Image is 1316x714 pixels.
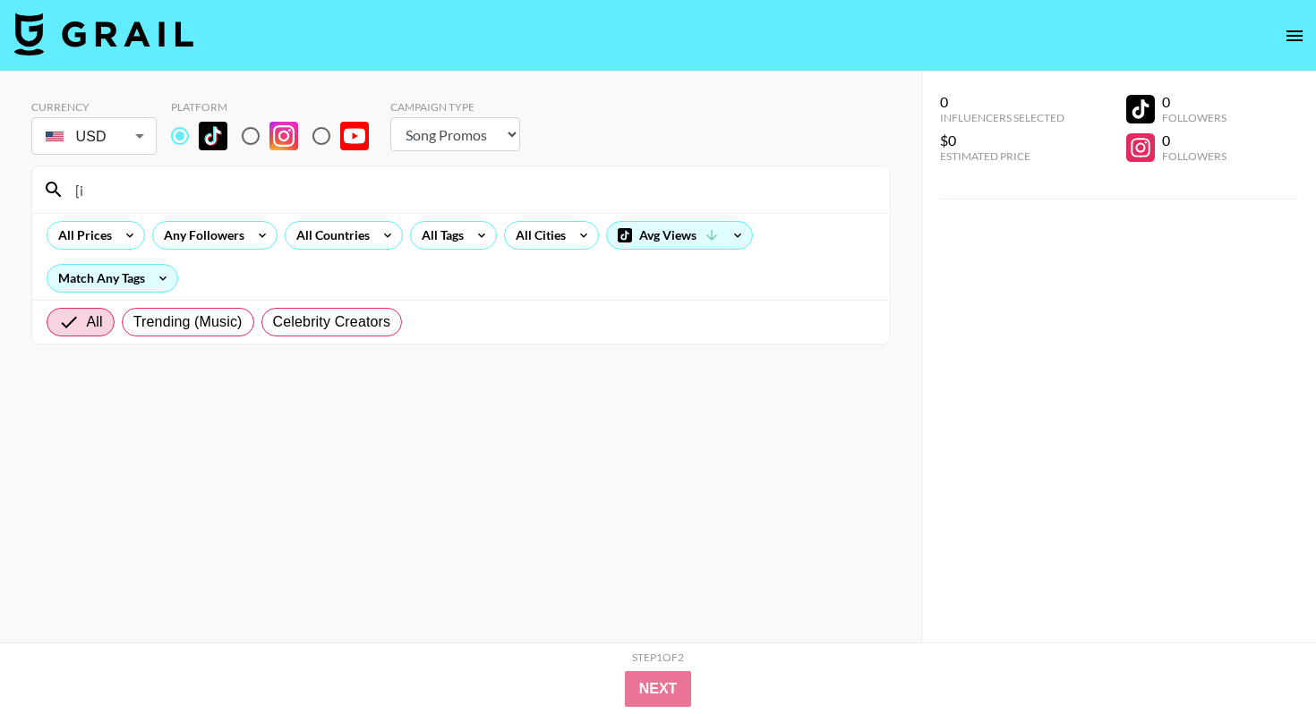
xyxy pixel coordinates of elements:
div: All Prices [47,222,115,249]
iframe: Drift Widget Chat Controller [1226,625,1295,693]
div: 0 [940,93,1064,111]
div: Match Any Tags [47,265,177,292]
div: Campaign Type [390,100,520,114]
span: All [87,311,103,333]
div: 0 [1162,93,1226,111]
div: All Tags [411,222,467,249]
div: USD [35,121,153,152]
div: Influencers Selected [940,111,1064,124]
span: Trending (Music) [133,311,243,333]
input: Search by User Name [64,175,879,204]
div: Estimated Price [940,149,1064,163]
img: TikTok [199,122,227,150]
div: Followers [1162,111,1226,124]
div: All Cities [505,222,569,249]
div: Avg Views [607,222,752,249]
span: Celebrity Creators [273,311,391,333]
div: Platform [171,100,383,114]
div: Currency [31,100,157,114]
img: Instagram [269,122,298,150]
button: open drawer [1277,18,1312,54]
div: $0 [940,132,1064,149]
div: 0 [1162,132,1226,149]
div: All Countries [286,222,373,249]
button: Next [625,671,692,707]
img: YouTube [340,122,369,150]
div: Followers [1162,149,1226,163]
img: Grail Talent [14,13,193,55]
div: Any Followers [153,222,248,249]
div: Step 1 of 2 [632,650,684,664]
